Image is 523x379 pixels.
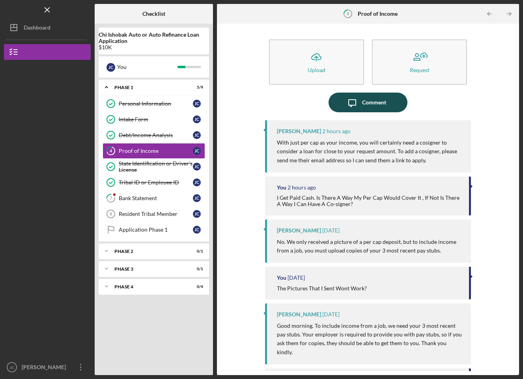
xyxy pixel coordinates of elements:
[277,275,286,281] div: You
[103,143,205,159] a: 4Proof of IncomeJC
[277,195,461,207] div: I Get Paid Cash. Is There A Way My Per Cap Would Cover It , If Not Is There A Way I Can Have A Co...
[189,284,203,289] div: 0 / 4
[193,163,201,171] div: J C
[103,127,205,143] a: Debt/Income AnalysisJC
[277,311,321,318] div: [PERSON_NAME]
[288,275,305,281] time: 2025-08-17 17:59
[114,85,183,90] div: Phase 1
[277,227,321,234] div: [PERSON_NAME]
[4,359,91,375] button: JC[PERSON_NAME]
[114,267,183,271] div: Phase 3
[119,211,193,217] div: Resident Tribal Member
[410,67,430,73] div: Request
[9,365,14,370] text: JC
[189,85,203,90] div: 5 / 9
[269,39,364,85] button: Upload
[119,116,193,123] div: Intake Form
[277,184,286,191] div: You
[193,100,201,108] div: J C
[103,190,205,206] a: 7Bank StatementJC
[277,238,463,255] p: No. We only received a picture of a per cap deposit, but to include income from a job, you must u...
[277,285,367,292] div: The Pictures That I Sent Wont Work?
[119,100,193,107] div: Personal Information
[24,20,50,37] div: Dashboard
[189,249,203,254] div: 0 / 1
[277,138,463,165] p: With just per cap as your income, you will certainly need a cosigner to consider a loan for close...
[119,227,193,233] div: Application Phase 1
[358,11,398,17] b: Proof of Income
[193,194,201,202] div: J C
[99,44,209,50] div: $10K
[288,184,316,191] time: 2025-08-19 16:10
[119,195,193,201] div: Bank Statement
[119,132,193,138] div: Debt/Income Analysis
[110,149,112,154] tspan: 4
[110,196,112,201] tspan: 7
[103,175,205,190] a: Tribal ID or Employee IDJC
[372,39,467,85] button: Request
[193,131,201,139] div: J C
[103,159,205,175] a: State Identification or Driver's LicenseJC
[193,210,201,218] div: J C
[277,321,463,357] p: Good morning. To include income from a job, we need your 3 most recent pay stubs. Your employer i...
[329,93,407,112] button: Comment
[106,63,115,72] div: J C
[103,111,205,127] a: Intake FormJC
[119,160,193,173] div: State Identification or Driver's License
[103,96,205,111] a: Personal InformationJC
[114,284,183,289] div: Phase 4
[103,206,205,222] a: 8Resident Tribal MemberJC
[103,222,205,238] a: Application Phase 1JC
[362,93,386,112] div: Comment
[99,32,209,44] b: Chi Ishobak Auto or Auto Refinance Loan Application
[322,128,351,134] time: 2025-08-19 16:14
[193,115,201,123] div: J C
[114,249,183,254] div: Phase 2
[347,11,349,16] tspan: 4
[277,128,321,134] div: [PERSON_NAME]
[20,359,71,377] div: [PERSON_NAME]
[193,226,201,234] div: J C
[119,148,193,154] div: Proof of Income
[308,67,325,73] div: Upload
[322,311,340,318] time: 2025-08-11 13:40
[4,20,91,35] button: Dashboard
[110,212,112,216] tspan: 8
[322,227,340,234] time: 2025-08-18 13:07
[193,147,201,155] div: J C
[189,267,203,271] div: 0 / 1
[193,178,201,186] div: J C
[119,179,193,186] div: Tribal ID or Employee ID
[117,60,177,74] div: You
[142,11,165,17] b: Checklist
